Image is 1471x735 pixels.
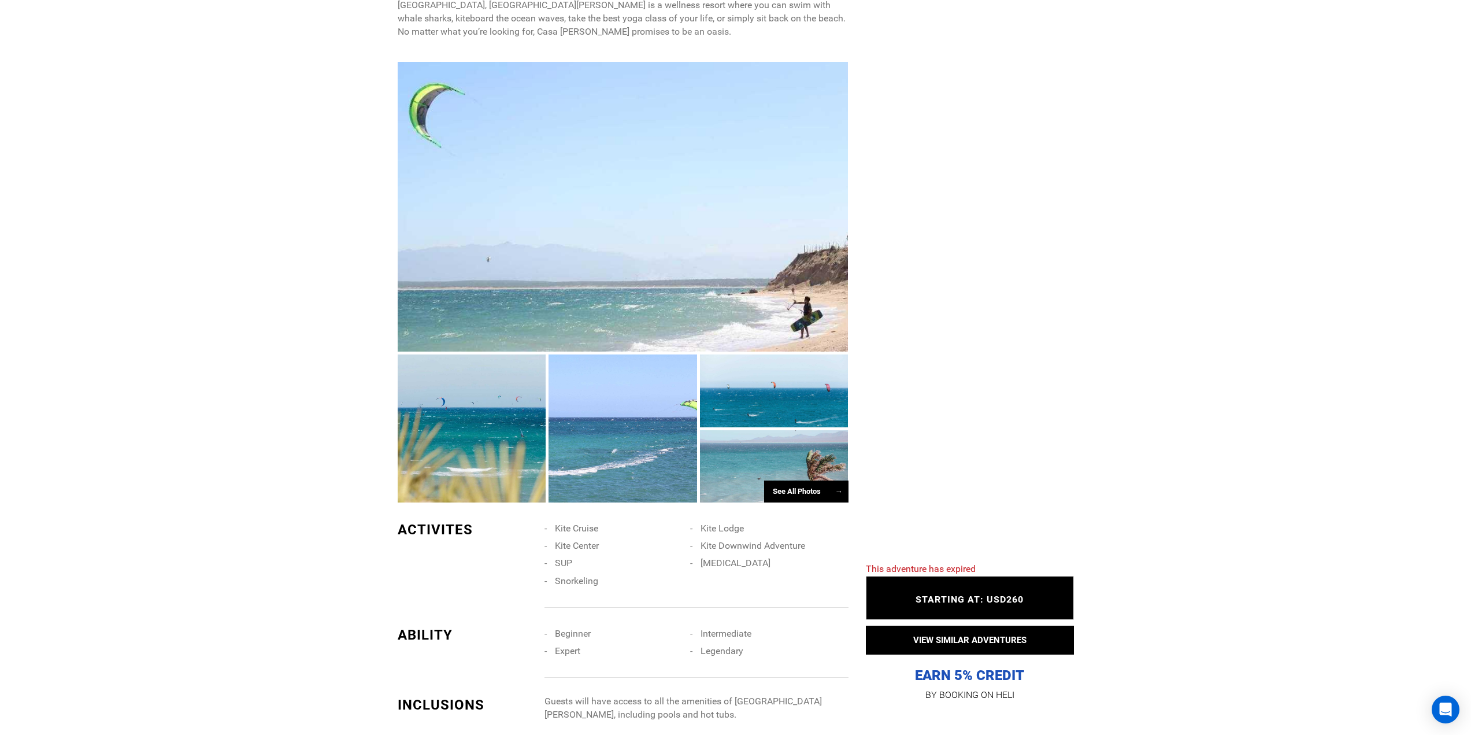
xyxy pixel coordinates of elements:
p: Guests will have access to all the amenities of [GEOGRAPHIC_DATA][PERSON_NAME], including pools a... [544,695,848,722]
span: Kite Downwind Adventure [701,540,805,551]
span: Expert [555,645,580,656]
button: VIEW SIMILAR ADVENTURES [866,626,1074,655]
div: ACTIVITES [398,520,536,540]
span: Kite Center [555,540,599,551]
span: Legendary [701,645,743,656]
span: SUP [555,557,572,568]
span: Beginner [555,628,591,639]
span: STARTING AT: USD260 [916,594,1024,605]
p: BY BOOKING ON HELI [866,687,1074,703]
div: INCLUSIONS [398,695,536,715]
span: → [835,487,843,496]
span: Kite Cruise [555,523,598,534]
div: ABILITY [398,625,536,645]
div: Open Intercom Messenger [1432,696,1459,723]
div: See All Photos [764,481,848,503]
span: Snorkeling [555,575,598,586]
span: [MEDICAL_DATA] [701,557,770,568]
span: Intermediate [701,628,751,639]
span: Kite Lodge [701,523,744,534]
span: This adventure has expired [866,563,976,574]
